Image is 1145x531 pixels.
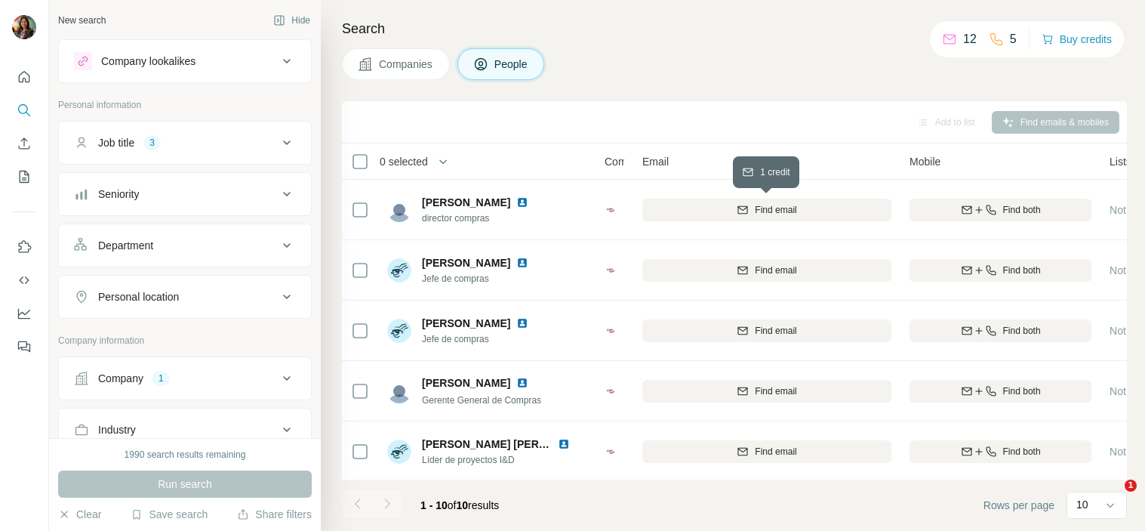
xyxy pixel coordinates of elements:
[448,499,457,511] span: of
[642,199,891,221] button: Find email
[380,154,428,169] span: 0 selected
[1094,480,1130,516] iframe: Intercom live chat
[642,259,891,282] button: Find email
[605,325,617,337] img: Logo of CMR - México
[1125,480,1137,492] span: 1
[387,440,411,464] img: Avatar
[516,317,528,329] img: LinkedIn logo
[387,379,411,403] img: Avatar
[422,211,546,225] span: director compras
[910,380,1091,403] button: Find both
[755,384,796,398] span: Find email
[422,272,546,286] span: Jefe de compras
[457,499,469,511] span: 10
[1003,445,1041,458] span: Find both
[58,334,312,347] p: Company information
[420,499,499,511] span: results
[58,507,101,522] button: Clear
[342,18,1127,39] h4: Search
[1042,29,1112,50] button: Buy credits
[12,333,36,360] button: Feedback
[12,163,36,190] button: My lists
[125,448,246,462] div: 1990 search results remaining
[422,255,510,270] span: [PERSON_NAME]
[910,259,1091,282] button: Find both
[420,499,448,511] span: 1 - 10
[605,204,617,216] img: Logo of CMR - México
[12,130,36,157] button: Enrich CSV
[516,377,528,389] img: LinkedIn logo
[910,320,1091,342] button: Find both
[755,203,796,217] span: Find email
[379,57,434,72] span: Companies
[98,371,143,386] div: Company
[59,227,311,264] button: Department
[59,176,311,212] button: Seniority
[963,30,977,48] p: 12
[755,264,796,277] span: Find email
[642,320,891,342] button: Find email
[642,154,669,169] span: Email
[642,380,891,403] button: Find email
[59,360,311,397] button: Company1
[755,324,796,338] span: Find email
[910,154,940,169] span: Mobile
[59,412,311,448] button: Industry
[101,54,195,69] div: Company lookalikes
[605,446,617,458] img: Logo of CMR - México
[910,199,1091,221] button: Find both
[58,98,312,112] p: Personal information
[59,125,311,161] button: Job title3
[387,319,411,343] img: Avatar
[910,440,1091,463] button: Find both
[1076,497,1088,512] p: 10
[12,97,36,124] button: Search
[1110,154,1131,169] span: Lists
[98,135,134,150] div: Job title
[98,422,136,437] div: Industry
[422,316,510,331] span: [PERSON_NAME]
[237,507,312,522] button: Share filters
[983,498,1054,513] span: Rows per page
[387,198,411,222] img: Avatar
[1003,384,1041,398] span: Find both
[98,238,153,253] div: Department
[1003,203,1041,217] span: Find both
[387,258,411,282] img: Avatar
[12,15,36,39] img: Avatar
[98,289,179,304] div: Personal location
[755,445,796,458] span: Find email
[12,267,36,294] button: Use Surfe API
[605,264,617,276] img: Logo of CMR - México
[494,57,529,72] span: People
[1003,264,1041,277] span: Find both
[422,453,588,467] span: Líder de proyectos I&D
[59,279,311,315] button: Personal location
[422,377,510,389] span: [PERSON_NAME]
[263,9,321,32] button: Hide
[1010,30,1017,48] p: 5
[152,372,170,385] div: 1
[422,395,541,406] span: Gerente General de Compras
[12,300,36,327] button: Dashboard
[558,438,570,450] img: LinkedIn logo
[605,385,617,397] img: Logo of CMR - México
[422,438,602,450] span: [PERSON_NAME] [PERSON_NAME]
[516,196,528,208] img: LinkedIn logo
[12,63,36,91] button: Quick start
[12,233,36,261] button: Use Surfe on LinkedIn
[605,154,650,169] span: Company
[642,440,891,463] button: Find email
[59,43,311,79] button: Company lookalikes
[58,14,106,27] div: New search
[422,332,546,346] span: Jefe de compras
[422,195,510,210] span: [PERSON_NAME]
[1003,324,1041,338] span: Find both
[131,507,208,522] button: Save search
[143,136,161,150] div: 3
[516,257,528,269] img: LinkedIn logo
[98,187,139,202] div: Seniority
